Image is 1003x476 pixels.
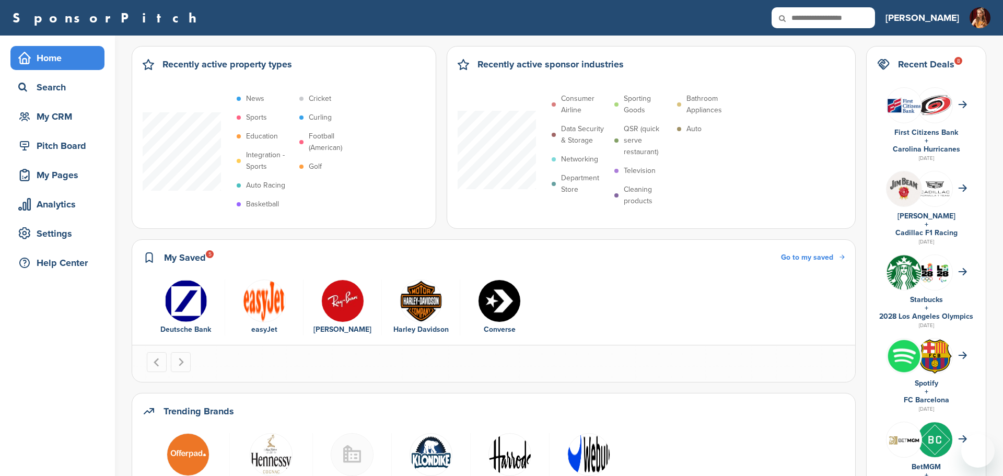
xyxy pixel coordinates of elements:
div: [DATE] [877,154,975,163]
div: [PERSON_NAME] [309,324,376,335]
a: Help Center [10,251,104,275]
h2: Recently active property types [162,57,292,72]
p: Integration - Sports [246,149,294,172]
img: Vrpucdn2 400x400 [887,339,922,374]
p: News [246,93,264,105]
button: Next slide [171,352,191,372]
a: Converse logo Converse [465,280,533,336]
a: Go to my saved [781,252,845,263]
img: 12803234 10154108966029406 699147700004567737 n [321,280,364,322]
a: SponsorPitch [13,11,203,25]
div: 5 [206,250,214,258]
h2: Recently active sponsor industries [477,57,624,72]
div: Converse [465,324,533,335]
a: First Citizens Bank [894,128,958,137]
div: Pitch Board [16,136,104,155]
img: 330px webull logopng [567,433,610,476]
a: Data Deutsche Bank [152,280,219,336]
a: Buildingmissing [318,433,386,475]
a: 12803234 10154108966029406 699147700004567737 n [PERSON_NAME] [309,280,376,336]
p: Football (American) [309,131,357,154]
h2: Recent Deals [898,57,954,72]
p: Golf [309,161,322,172]
img: Converse logo [478,280,521,322]
div: 3 of 5 [304,280,382,336]
img: Offerpad [167,433,209,476]
img: Data [243,280,286,322]
a: Analytics [10,192,104,216]
h2: Trending Brands [164,404,234,419]
div: easyJet [230,324,298,335]
img: Open uri20141112 64162 1shn62e?1415805732 [917,94,952,116]
a: Search [10,75,104,99]
p: Television [624,165,656,177]
a: Spotify [915,379,938,388]
p: QSR (quick serve restaurant) [624,123,672,158]
img: Open uri20141112 50798 1m0bak2 [887,255,922,290]
img: Open uri20141112 50798 1ezjo06 [250,433,293,476]
img: Open uri20141112 50798 148hg1y [887,94,922,117]
a: Carolina Hurricanes [893,145,960,154]
p: Education [246,131,278,142]
div: Harley Davidson [387,324,454,335]
p: Department Store [561,172,609,195]
div: [DATE] [877,321,975,330]
a: Cadillac F1 Racing [895,228,958,237]
p: Auto [686,123,702,135]
a: Pitch Board [10,134,104,158]
img: Open uri20141112 50798 1hglek5 [400,280,442,322]
a: Open uri20141112 50798 1hglek5 Harley Davidson [387,280,454,336]
div: 4 of 5 [382,280,460,336]
img: Sina drums profile pic [970,7,990,28]
img: Csrq75nh 400x400 [917,255,952,290]
a: + [925,387,928,396]
a: Data [476,433,544,475]
a: + [925,136,928,145]
img: Data [165,280,207,322]
a: FC Barcelona [904,396,949,404]
img: Open uri20141112 64162 1yeofb6?1415809477 [917,339,952,374]
p: Curling [309,112,332,123]
h3: [PERSON_NAME] [885,10,959,25]
a: BetMGM [912,462,941,471]
a: + [925,220,928,229]
p: Sporting Goods [624,93,672,116]
a: Offerpad [152,433,224,475]
p: Auto Racing [246,180,285,191]
img: Buildingmissing [331,433,374,476]
img: Data [488,433,531,476]
p: Data Security & Storage [561,123,609,146]
a: Open uri20141112 50798 1ezjo06 [235,433,307,475]
div: 1 of 5 [147,280,225,336]
p: Sports [246,112,267,123]
a: Data easyJet [230,280,298,336]
img: Inc kuuz 400x400 [917,422,952,457]
div: Home [16,49,104,67]
p: Cricket [309,93,331,105]
button: Go to last slide [147,352,167,372]
img: Open uri20141112 50798 63400t [410,433,452,476]
p: Cleaning products [624,184,672,207]
div: My CRM [16,107,104,126]
img: Screen shot 2020 11 05 at 10.46.00 am [887,431,922,448]
a: Starbucks [910,295,943,304]
a: [PERSON_NAME] [897,212,955,220]
div: Settings [16,224,104,243]
div: [DATE] [877,237,975,247]
div: Search [16,78,104,97]
div: 5 of 5 [460,280,539,336]
iframe: Button to launch messaging window [961,434,995,468]
h2: My Saved [164,250,206,265]
div: Help Center [16,253,104,272]
a: 2028 Los Angeles Olympics [879,312,973,321]
img: Jyyddrmw 400x400 [887,171,922,206]
div: Deutsche Bank [152,324,219,335]
a: 330px webull logopng [555,433,623,475]
a: [PERSON_NAME] [885,6,959,29]
div: My Pages [16,166,104,184]
a: Home [10,46,104,70]
p: Basketball [246,199,279,210]
p: Bathroom Appliances [686,93,734,116]
a: My Pages [10,163,104,187]
p: Networking [561,154,598,165]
